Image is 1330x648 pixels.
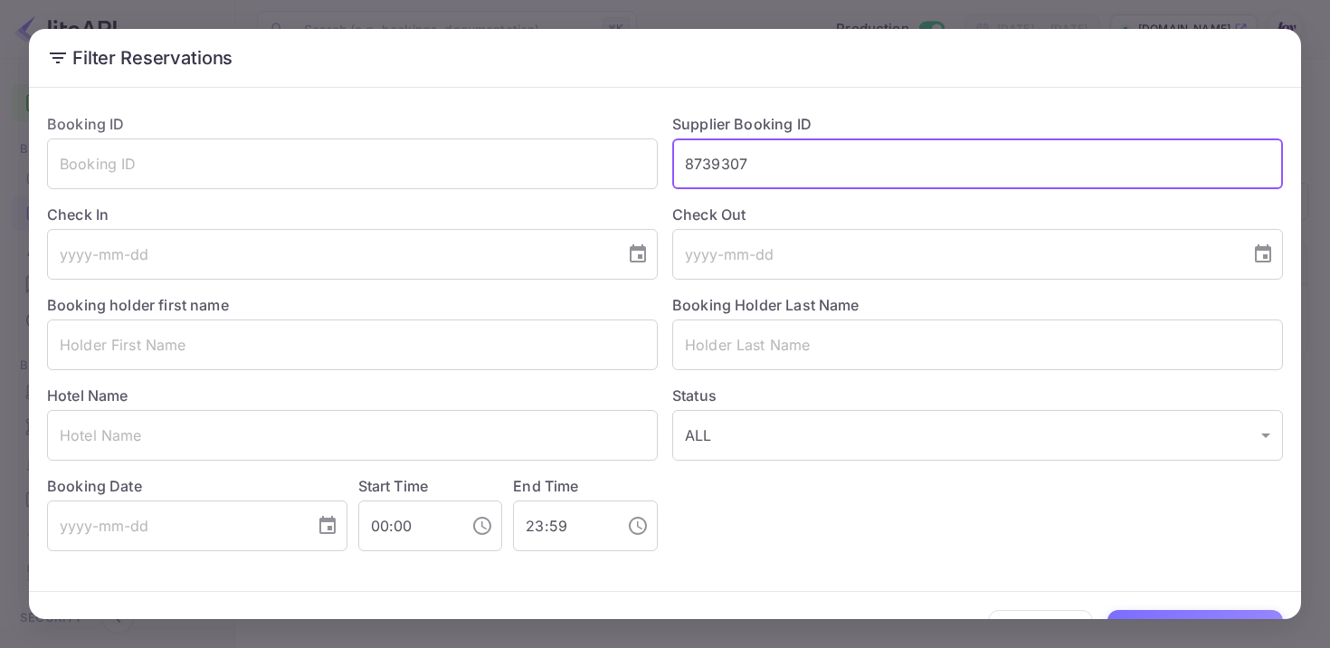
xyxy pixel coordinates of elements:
input: Hotel Name [47,410,658,461]
input: yyyy-mm-dd [47,229,613,280]
input: yyyy-mm-dd [47,500,302,551]
button: Choose date [309,508,346,544]
label: Hotel Name [47,386,128,405]
input: yyyy-mm-dd [672,229,1238,280]
h2: Filter Reservations [29,29,1301,87]
button: Choose time, selected time is 12:00 AM [464,508,500,544]
button: Choose date [1245,236,1281,272]
label: Start Time [358,477,429,495]
input: Supplier Booking ID [672,138,1283,189]
label: Supplier Booking ID [672,115,812,133]
label: Booking holder first name [47,296,229,314]
label: Booking Date [47,475,347,497]
input: Holder First Name [47,319,658,370]
label: Status [672,385,1283,406]
label: Booking ID [47,115,125,133]
label: Check Out [672,204,1283,225]
label: End Time [513,477,578,495]
input: hh:mm [358,500,458,551]
div: ALL [672,410,1283,461]
input: Booking ID [47,138,658,189]
button: Choose date [620,236,656,272]
input: Holder Last Name [672,319,1283,370]
label: Booking Holder Last Name [672,296,860,314]
button: Choose time, selected time is 11:59 PM [620,508,656,544]
label: Check In [47,204,658,225]
input: hh:mm [513,500,613,551]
